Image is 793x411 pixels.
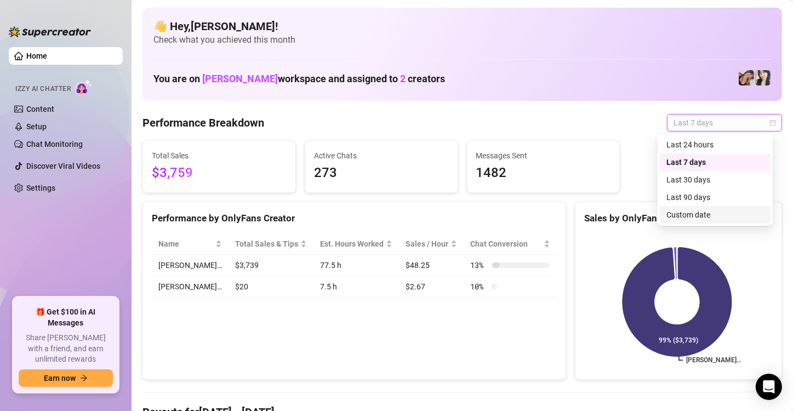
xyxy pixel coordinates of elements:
h1: You are on workspace and assigned to creators [153,73,445,85]
div: Last 7 days [660,153,771,171]
span: Earn now [44,374,76,383]
span: 273 [314,163,449,184]
div: Last 24 hours [660,136,771,153]
div: Last 24 hours [666,139,764,151]
h4: 👋 Hey, [PERSON_NAME] ! [153,19,771,34]
text: [PERSON_NAME]… [686,357,741,364]
td: 77.5 h [313,255,399,276]
div: Last 30 days [666,174,764,186]
span: Chat Conversion [470,238,541,250]
span: 13 % [470,259,488,271]
img: AI Chatter [75,79,92,95]
div: Custom date [666,209,764,221]
button: Earn nowarrow-right [19,369,113,387]
a: Settings [26,184,55,192]
th: Total Sales & Tips [229,233,313,255]
a: Chat Monitoring [26,140,83,149]
span: $3,759 [152,163,287,184]
th: Sales / Hour [399,233,464,255]
div: Last 90 days [660,189,771,206]
td: $2.67 [399,276,464,298]
a: Discover Viral Videos [26,162,100,170]
span: [PERSON_NAME] [202,73,278,84]
td: 7.5 h [313,276,399,298]
span: 1482 [476,163,611,184]
img: Christina [739,70,754,85]
span: 🎁 Get $100 in AI Messages [19,307,113,328]
span: Izzy AI Chatter [15,84,71,94]
td: $48.25 [399,255,464,276]
span: Total Sales & Tips [235,238,298,250]
span: arrow-right [80,374,88,382]
img: logo-BBDzfeDw.svg [9,26,91,37]
div: Sales by OnlyFans Creator [584,211,773,226]
img: Christina [755,70,771,85]
th: Name [152,233,229,255]
span: Messages Sent [476,150,611,162]
span: Name [158,238,213,250]
span: 2 [400,73,406,84]
td: $3,739 [229,255,313,276]
span: Share [PERSON_NAME] with a friend, and earn unlimited rewards [19,333,113,365]
a: Setup [26,122,47,131]
td: $20 [229,276,313,298]
th: Chat Conversion [464,233,556,255]
div: Open Intercom Messenger [756,374,782,400]
span: 10 % [470,281,488,293]
span: Last 7 days [674,115,775,131]
td: [PERSON_NAME]… [152,276,229,298]
a: Home [26,52,47,60]
h4: Performance Breakdown [142,115,264,130]
div: Performance by OnlyFans Creator [152,211,557,226]
span: Total Sales [152,150,287,162]
span: Sales / Hour [406,238,448,250]
div: Est. Hours Worked [320,238,384,250]
div: Last 90 days [666,191,764,203]
span: calendar [769,119,776,126]
div: Last 30 days [660,171,771,189]
div: Last 7 days [666,156,764,168]
div: Custom date [660,206,771,224]
span: Active Chats [314,150,449,162]
td: [PERSON_NAME]… [152,255,229,276]
span: Check what you achieved this month [153,34,771,46]
a: Content [26,105,54,113]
